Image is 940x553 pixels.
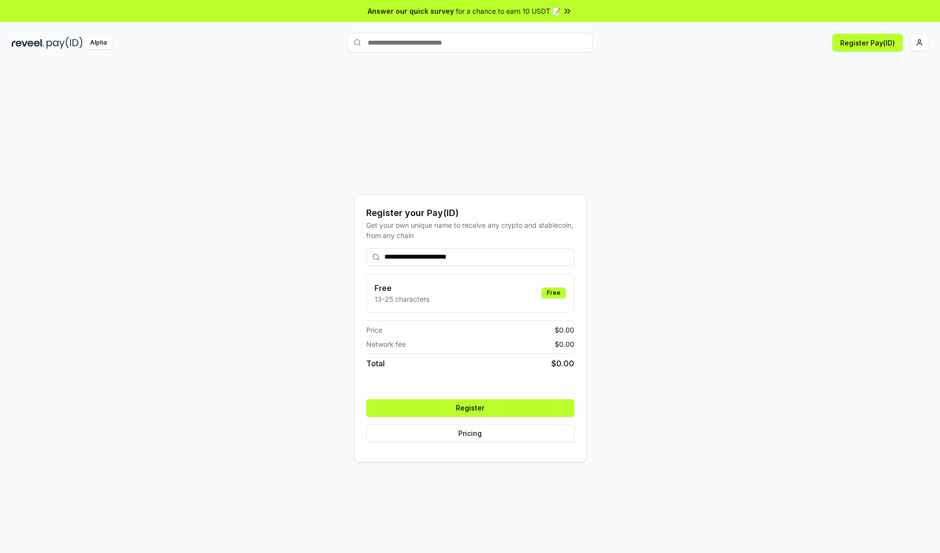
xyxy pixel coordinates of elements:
[551,358,574,369] span: $ 0.00
[366,399,574,417] button: Register
[541,288,566,298] div: Free
[375,282,429,294] h3: Free
[555,339,574,349] span: $ 0.00
[47,37,83,49] img: pay_id
[832,34,903,51] button: Register Pay(ID)
[366,220,574,240] div: Get your own unique name to receive any crypto and stablecoin, from any chain
[12,37,45,49] img: reveel_dark
[366,425,574,442] button: Pricing
[555,325,574,335] span: $ 0.00
[456,6,561,16] span: for a chance to earn 10 USDT 📝
[366,325,382,335] span: Price
[85,37,112,49] div: Alpha
[368,6,454,16] span: Answer our quick survey
[366,206,574,220] div: Register your Pay(ID)
[366,358,385,369] span: Total
[375,294,429,304] p: 13-25 characters
[366,339,406,349] span: Network fee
